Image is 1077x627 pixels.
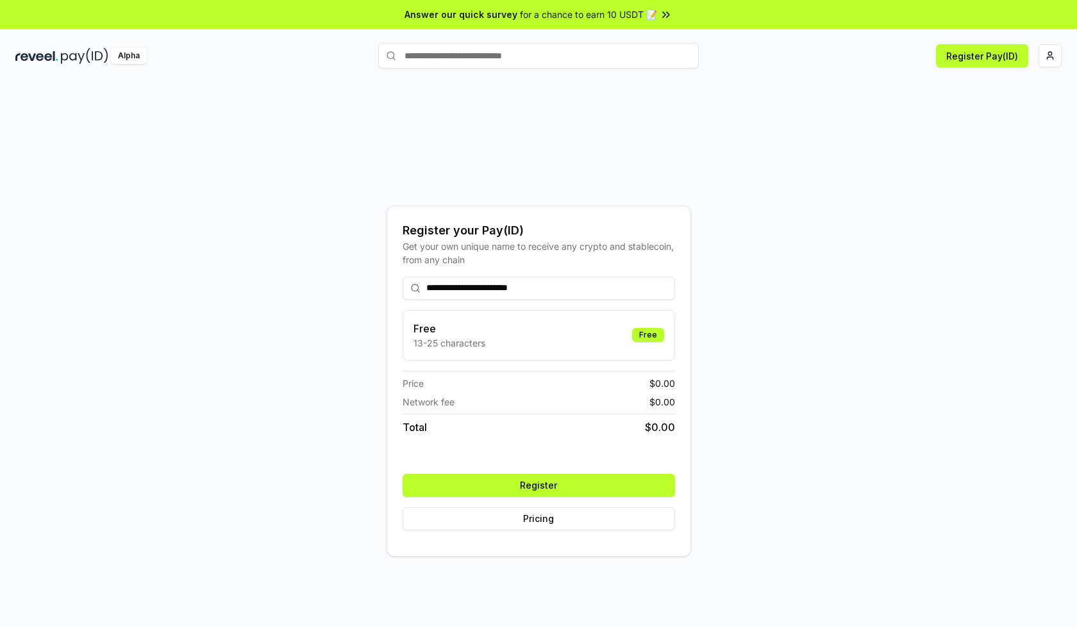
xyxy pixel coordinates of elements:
div: Free [632,328,664,342]
span: $ 0.00 [645,419,675,435]
img: reveel_dark [15,48,58,64]
img: pay_id [61,48,108,64]
div: Register your Pay(ID) [403,222,675,240]
div: Get your own unique name to receive any crypto and stablecoin, from any chain [403,240,675,266]
button: Register Pay(ID) [936,44,1028,67]
span: $ 0.00 [649,395,675,409]
span: Price [403,377,424,390]
span: $ 0.00 [649,377,675,390]
div: Alpha [111,48,147,64]
span: Network fee [403,395,455,409]
button: Pricing [403,507,675,530]
button: Register [403,474,675,497]
span: for a chance to earn 10 USDT 📝 [520,8,657,21]
h3: Free [413,321,485,336]
span: Answer our quick survey [405,8,517,21]
span: Total [403,419,427,435]
p: 13-25 characters [413,336,485,350]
